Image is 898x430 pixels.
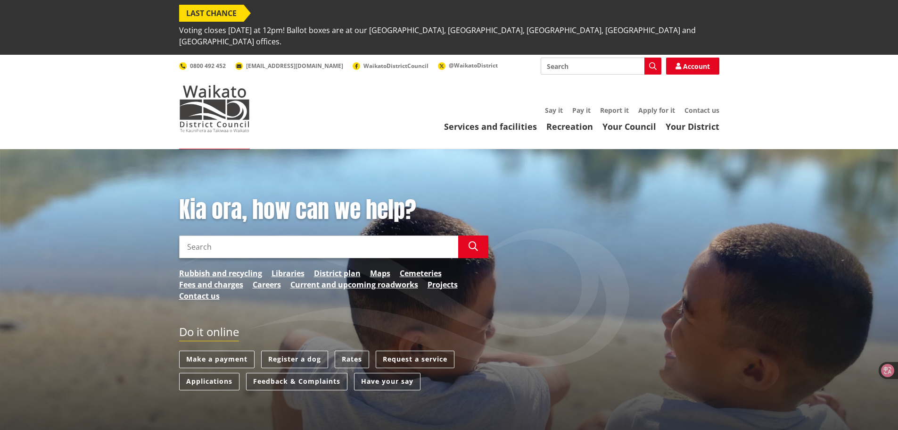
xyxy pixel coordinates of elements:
[541,58,661,75] input: Search input
[246,62,343,70] span: [EMAIL_ADDRESS][DOMAIN_NAME]
[449,61,498,69] span: @WaikatoDistrict
[253,279,281,290] a: Careers
[190,62,226,70] span: 0800 492 452
[235,62,343,70] a: [EMAIL_ADDRESS][DOMAIN_NAME]
[261,351,328,368] a: Register a dog
[335,351,369,368] a: Rates
[353,62,428,70] a: WaikatoDistrictCouncil
[179,22,719,50] span: Voting closes [DATE] at 12pm! Ballot boxes are at our [GEOGRAPHIC_DATA], [GEOGRAPHIC_DATA], [GEOG...
[272,268,305,279] a: Libraries
[428,279,458,290] a: Projects
[363,62,428,70] span: WaikatoDistrictCouncil
[684,106,719,115] a: Contact us
[314,268,361,279] a: District plan
[179,62,226,70] a: 0800 492 452
[546,121,593,132] a: Recreation
[438,61,498,69] a: @WaikatoDistrict
[666,121,719,132] a: Your District
[545,106,563,115] a: Say it
[602,121,656,132] a: Your Council
[572,106,591,115] a: Pay it
[179,325,239,342] h2: Do it online
[400,268,442,279] a: Cemeteries
[600,106,629,115] a: Report it
[179,85,250,132] img: Waikato District Council - Te Kaunihera aa Takiwaa o Waikato
[179,268,262,279] a: Rubbish and recycling
[354,373,420,390] a: Have your say
[179,196,488,224] h1: Kia ora, how can we help?
[246,373,347,390] a: Feedback & Complaints
[179,5,244,22] span: LAST CHANCE
[666,58,719,75] a: Account
[179,290,220,302] a: Contact us
[444,121,537,132] a: Services and facilities
[179,373,239,390] a: Applications
[290,279,418,290] a: Current and upcoming roadworks
[370,268,390,279] a: Maps
[179,236,458,258] input: Search input
[638,106,675,115] a: Apply for it
[179,279,243,290] a: Fees and charges
[376,351,454,368] a: Request a service
[179,351,255,368] a: Make a payment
